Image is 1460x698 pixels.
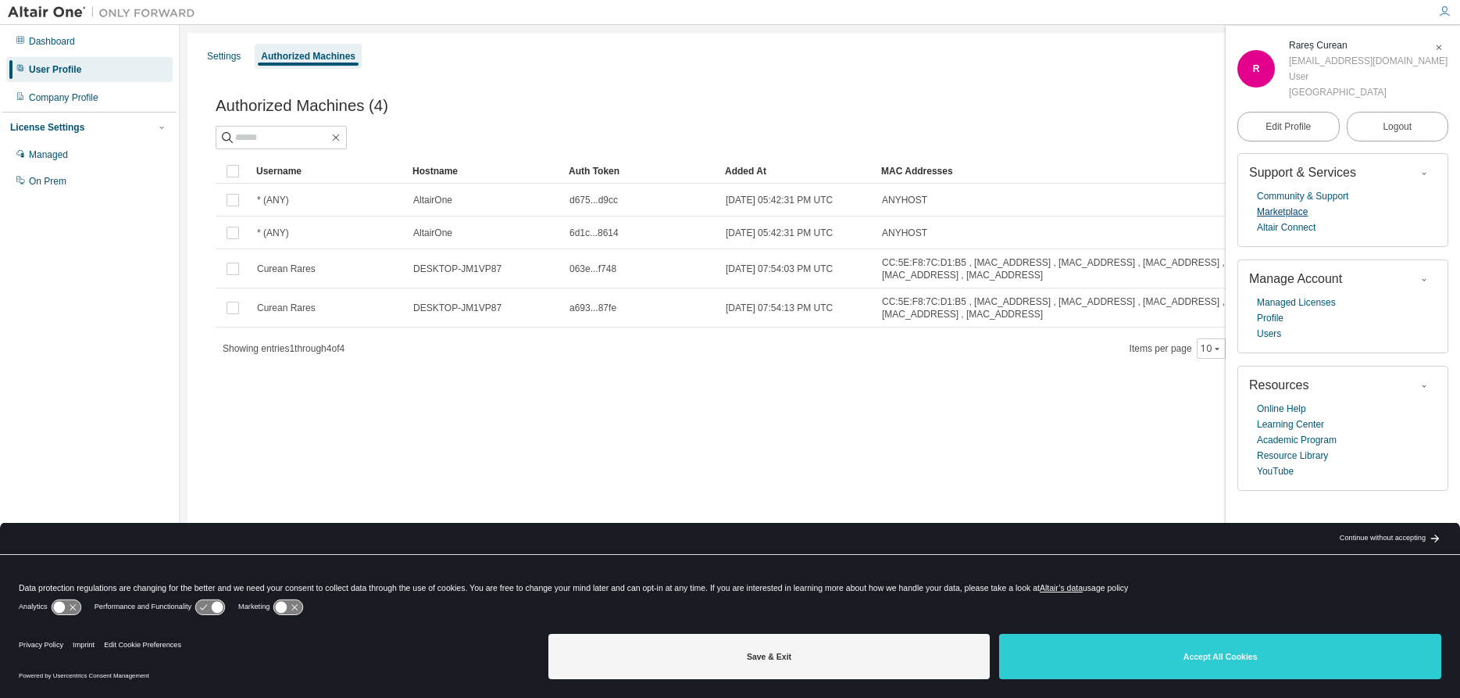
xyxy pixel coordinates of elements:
div: License Settings [10,121,84,134]
div: User [1289,69,1448,84]
a: Users [1257,326,1281,342]
div: Hostname [412,159,556,184]
span: AltairOne [413,227,452,239]
span: Edit Profile [1265,120,1311,133]
a: Academic Program [1257,432,1337,448]
div: Auth Token [569,159,712,184]
button: Logout [1347,112,1449,141]
div: Dashboard [29,35,75,48]
span: Resources [1249,378,1308,392]
a: YouTube [1257,464,1294,479]
span: ANYHOST [882,227,927,239]
span: R [1253,63,1260,74]
a: Marketplace [1257,204,1308,220]
a: Resource Library [1257,448,1328,464]
a: Profile [1257,310,1283,326]
span: DESKTOP-JM1VP87 [413,263,502,275]
span: [DATE] 05:42:31 PM UTC [726,194,833,206]
div: Username [256,159,400,184]
a: Learning Center [1257,417,1324,432]
span: CC:5E:F8:7C:D1:B5 , [MAC_ADDRESS] , [MAC_ADDRESS] , [MAC_ADDRESS] , [MAC_ADDRESS] , [MAC_ADDRESS] [882,256,1259,281]
a: Community & Support [1257,188,1348,204]
span: Logout [1383,119,1412,134]
div: [EMAIL_ADDRESS][DOMAIN_NAME] [1289,53,1448,69]
div: [GEOGRAPHIC_DATA] [1289,84,1448,100]
span: 6d1c...8614 [569,227,619,239]
span: Authorized Machines (4) [216,97,388,115]
span: DESKTOP-JM1VP87 [413,302,502,314]
span: AltairOne [413,194,452,206]
a: Online Help [1257,401,1306,417]
div: MAC Addresses [881,159,1260,184]
img: Altair One [8,5,203,20]
span: ANYHOST [882,194,927,206]
span: [DATE] 07:54:03 PM UTC [726,263,833,275]
button: 10 [1201,342,1222,355]
span: d675...d9cc [569,194,618,206]
span: CC:5E:F8:7C:D1:B5 , [MAC_ADDRESS] , [MAC_ADDRESS] , [MAC_ADDRESS] , [MAC_ADDRESS] , [MAC_ADDRESS] [882,295,1259,320]
div: Company Profile [29,91,98,104]
div: Added At [725,159,869,184]
span: Support & Services [1249,166,1356,179]
span: Showing entries 1 through 4 of 4 [223,343,344,354]
a: Edit Profile [1237,112,1340,141]
span: Curean Rares [257,263,316,275]
a: Altair Connect [1257,220,1315,235]
span: Items per page [1130,338,1226,359]
span: * (ANY) [257,227,289,239]
span: Curean Rares [257,302,316,314]
div: Managed [29,149,68,161]
div: Settings [207,50,241,63]
span: a693...87fe [569,302,616,314]
span: 063e...f748 [569,263,616,275]
span: [DATE] 05:42:31 PM UTC [726,227,833,239]
div: Rareș Curean [1289,38,1448,53]
a: Managed Licenses [1257,295,1336,310]
span: Manage Account [1249,272,1342,285]
span: * (ANY) [257,194,289,206]
div: User Profile [29,63,81,76]
div: Authorized Machines [261,50,355,63]
span: [DATE] 07:54:13 PM UTC [726,302,833,314]
div: On Prem [29,175,66,188]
